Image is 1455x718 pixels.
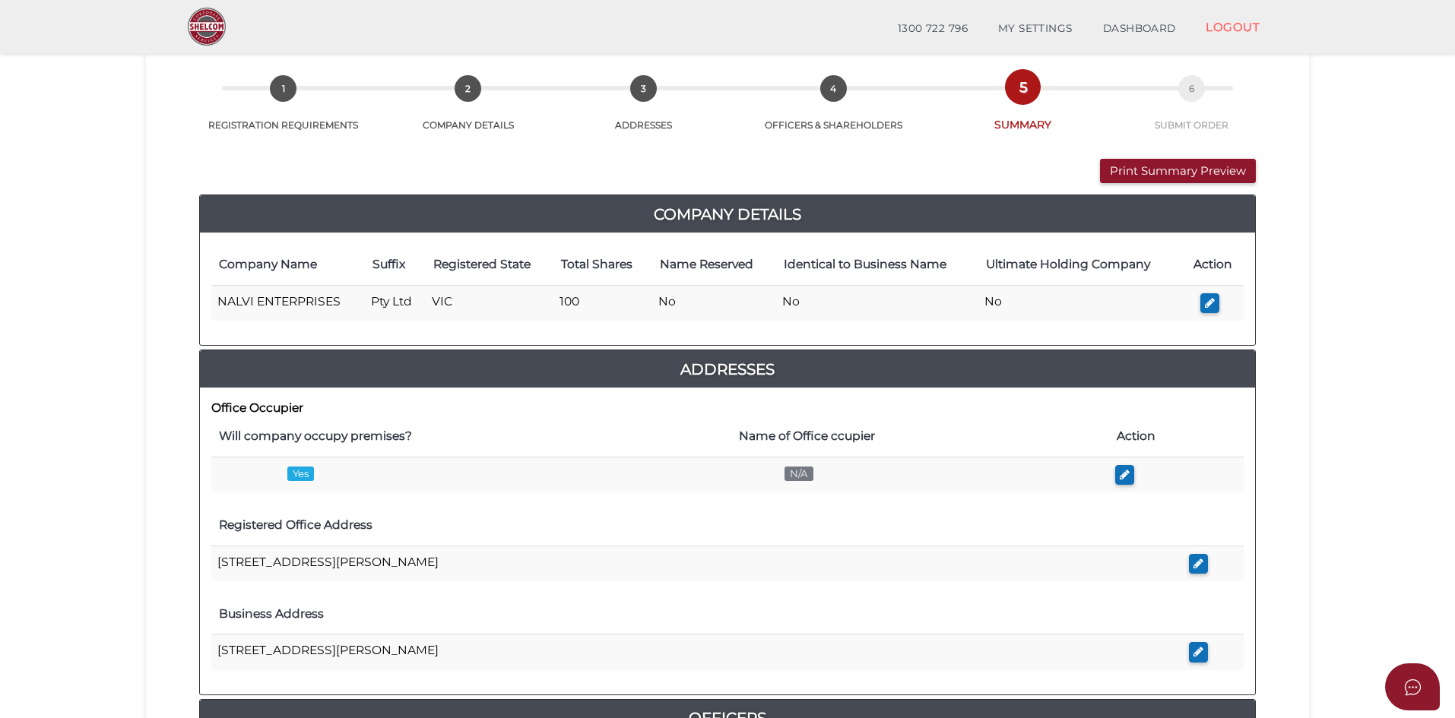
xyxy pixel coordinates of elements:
th: Ultimate Holding Company [978,245,1182,285]
th: Name of Office ccupier [731,416,1109,457]
th: Total Shares [553,245,652,285]
a: MY SETTINGS [983,14,1088,44]
th: Identical to Business Name [776,245,978,285]
th: Company Name [211,245,365,285]
th: Business Address [211,594,1183,634]
td: [STREET_ADDRESS][PERSON_NAME] [211,546,1183,581]
td: [STREET_ADDRESS][PERSON_NAME] [211,634,1183,670]
a: 2COMPANY DETAILS [382,92,553,131]
th: Name Reserved [652,245,776,285]
button: Open asap [1385,663,1440,710]
th: Action [1182,245,1244,285]
span: N/A [785,467,813,481]
th: Registered State [426,245,553,285]
a: 5SUMMARY [934,90,1112,132]
span: Yes [287,467,314,481]
button: Print Summary Preview [1100,159,1256,184]
span: 1 [270,75,296,102]
td: NALVI ENTERPRISES [211,285,365,321]
a: 1300 722 796 [883,14,983,44]
span: 5 [1010,74,1036,100]
td: No [652,285,776,321]
td: 100 [553,285,652,321]
span: 4 [820,75,847,102]
td: VIC [426,285,553,321]
th: Suffix [365,245,426,285]
a: Addresses [200,357,1255,381]
td: No [978,285,1182,321]
th: Action [1109,416,1244,457]
a: 4OFFICERS & SHAREHOLDERS [733,92,934,131]
a: 1REGISTRATION REQUIREMENTS [184,92,382,131]
a: 3ADDRESSES [554,92,733,131]
a: Company Details [200,202,1255,226]
td: No [776,285,978,321]
a: LOGOUT [1190,11,1275,43]
a: DASHBOARD [1088,14,1191,44]
th: Will company occupy premises? [211,416,731,457]
a: 6SUBMIT ORDER [1113,92,1271,131]
span: 6 [1178,75,1205,102]
th: Registered Office Address [211,505,1183,546]
b: Office Occupier [211,400,303,415]
span: 2 [455,75,481,102]
span: 3 [630,75,657,102]
td: Pty Ltd [365,285,426,321]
